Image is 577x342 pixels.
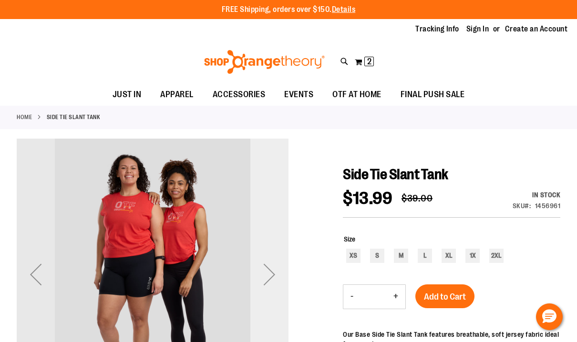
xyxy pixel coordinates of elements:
[424,292,466,302] span: Add to Cart
[222,4,356,15] p: FREE Shipping, orders over $150.
[401,84,465,105] span: FINAL PUSH SALE
[203,50,326,74] img: Shop Orangetheory
[160,84,194,105] span: APPAREL
[370,249,384,263] div: S
[17,113,32,121] a: Home
[332,84,381,105] span: OTF AT HOME
[513,190,561,200] div: In stock
[323,84,391,106] a: OTF AT HOME
[415,24,459,34] a: Tracking Info
[367,57,371,66] span: 2
[213,84,266,105] span: ACCESSORIES
[151,84,203,105] a: APPAREL
[346,249,361,263] div: XS
[513,190,561,200] div: Availability
[418,249,432,263] div: L
[465,249,480,263] div: 1X
[332,5,356,14] a: Details
[103,84,151,106] a: JUST IN
[442,249,456,263] div: XL
[275,84,323,106] a: EVENTS
[47,113,100,121] strong: Side Tie Slant Tank
[466,24,489,34] a: Sign In
[343,166,448,182] span: Side Tie Slant Tank
[343,285,361,309] button: Decrease product quantity
[113,84,142,105] span: JUST IN
[505,24,568,34] a: Create an Account
[386,285,405,309] button: Increase product quantity
[489,249,504,263] div: 2XL
[535,201,561,211] div: 1456961
[391,84,474,106] a: FINAL PUSH SALE
[203,84,275,106] a: ACCESSORIES
[394,249,408,263] div: M
[344,235,355,243] span: Size
[284,84,313,105] span: EVENTS
[402,193,433,204] span: $39.00
[415,284,474,308] button: Add to Cart
[536,303,563,330] button: Hello, have a question? Let’s chat.
[361,285,386,308] input: Product quantity
[343,189,392,208] span: $13.99
[513,202,531,210] strong: SKU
